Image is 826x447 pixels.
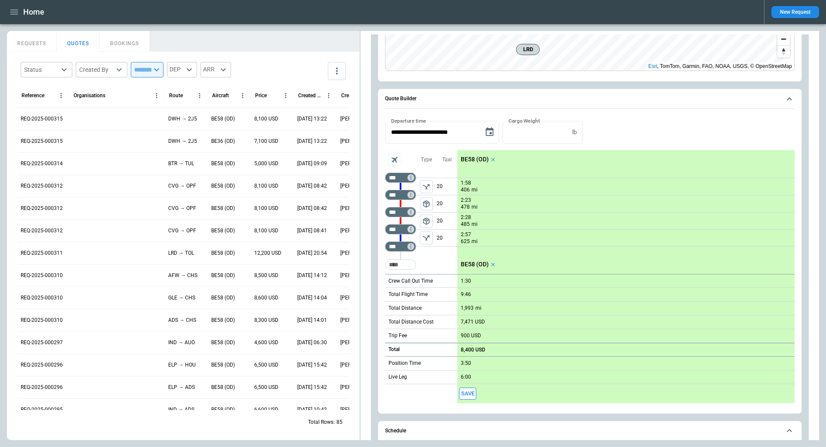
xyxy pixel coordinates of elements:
p: BE58 (OD) [211,182,235,190]
p: 3:50 [461,360,471,367]
p: REQ-2025-000296 [21,384,63,391]
div: , TomTom, Garmin, FAO, NOAA, USGS, © OpenStreetMap [648,62,792,71]
div: Organisations [74,92,105,99]
p: [PERSON_NAME] [340,160,376,167]
button: Reset bearing to north [777,45,790,58]
button: Schedule [385,421,795,441]
p: BE58 (OD) [211,339,235,346]
p: [PERSON_NAME] [340,294,376,302]
p: BE58 (OD) [211,250,235,257]
p: ADS → CHS [168,317,196,324]
p: REQ-2025-000315 [21,138,63,145]
div: Created by [341,92,366,99]
p: 09/28/2025 13:22 [297,138,327,145]
div: Too short [385,241,416,252]
button: Created At (UTC-05:00) column menu [323,89,335,102]
p: Total Distance [388,305,422,312]
span: Save this aircraft quote and copy details to clipboard [459,388,476,400]
p: 6:00 [461,374,471,380]
p: REQ-2025-000297 [21,339,63,346]
p: Live Leg [388,373,407,381]
button: left aligned [420,231,433,244]
p: mi [472,221,478,228]
p: 8,100 USD [254,205,278,212]
p: REQ-2025-000310 [21,317,63,324]
div: Quote Builder [385,121,795,403]
p: CVG → OPF [168,205,196,212]
p: BE36 (OD) [211,138,235,145]
p: 6,500 USD [254,384,278,391]
button: left aligned [420,215,433,228]
p: [PERSON_NAME] [340,115,376,123]
p: mi [472,238,478,245]
p: lb [572,129,577,136]
p: BE58 (OD) [211,384,235,391]
p: 7,100 USD [254,138,278,145]
div: Aircraft [212,92,229,99]
p: ELP → HOU [168,361,196,369]
p: 406 [461,186,470,194]
button: Route column menu [194,89,206,102]
p: 12,200 USD [254,250,281,257]
span: Type of sector [420,180,433,193]
p: Type [421,156,432,163]
h1: Home [23,7,44,17]
p: DWH → 2J5 [168,138,197,145]
p: 9:46 [461,291,471,298]
p: 09/25/2025 14:01 [297,317,327,324]
p: 09/26/2025 08:42 [297,205,327,212]
p: LRD → TOL [168,250,194,257]
button: Organisations column menu [151,89,163,102]
div: Reference [22,92,44,99]
p: [PERSON_NAME] [340,361,376,369]
button: QUOTES [57,31,100,52]
button: New Request [771,6,819,18]
button: Aircraft column menu [237,89,249,102]
p: Total Distance Cost [388,318,434,326]
div: Price [255,92,267,99]
p: BTR → TUL [168,160,194,167]
div: ARR [200,62,231,77]
p: REQ-2025-000315 [21,115,63,123]
p: [PERSON_NAME] [340,272,376,279]
p: CVG → OPF [168,227,196,234]
p: REQ-2025-000311 [21,250,63,257]
p: 8,300 USD [254,317,278,324]
p: BE58 (OD) [211,317,235,324]
p: IND → AUO [168,339,195,346]
button: more [328,62,346,80]
div: DEP [167,62,197,77]
p: 09/25/2025 14:04 [297,294,327,302]
p: 2:28 [461,214,471,221]
p: mi [475,305,481,312]
p: BE58 (OD) [211,205,235,212]
p: REQ-2025-000314 [21,160,63,167]
p: Trip Fee [388,332,407,339]
p: BE58 (OD) [211,272,235,279]
div: Not found [385,207,416,217]
p: 6,500 USD [254,361,278,369]
p: 8,100 USD [254,227,278,234]
span: LRD [520,45,536,54]
p: 5,000 USD [254,160,278,167]
p: [PERSON_NAME] [340,138,376,145]
div: Too short [385,259,416,270]
span: package_2 [422,200,431,208]
p: REQ-2025-000310 [21,272,63,279]
div: Status [24,65,59,74]
p: CVG → OPF [168,182,196,190]
label: Departure time [391,117,426,124]
p: ELP → ADS [168,384,195,391]
button: Quote Builder [385,89,795,109]
p: GLE → CHS [168,294,195,302]
p: 625 [461,238,470,245]
h6: Total [388,347,400,352]
p: [PERSON_NAME] [340,205,376,212]
div: Route [169,92,183,99]
button: REQUESTS [7,31,57,52]
p: BE58 (OD) [211,115,235,123]
span: Aircraft selection [388,153,401,166]
span: Type of sector [420,215,433,228]
p: mi [472,186,478,194]
button: left aligned [420,197,433,210]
